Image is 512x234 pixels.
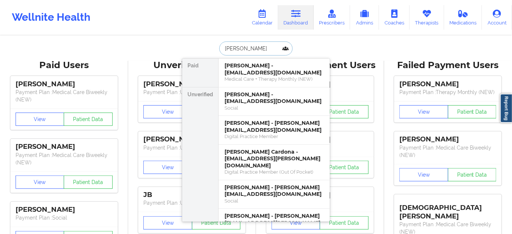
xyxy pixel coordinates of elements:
p: Payment Plan : Therapy Monthly (NEW) [399,88,496,96]
div: [PERSON_NAME] - [PERSON_NAME][EMAIL_ADDRESS][DOMAIN_NAME] [225,120,324,133]
div: [DEMOGRAPHIC_DATA][PERSON_NAME] [399,198,496,221]
button: View [272,216,320,230]
button: View [16,175,64,189]
button: View [399,105,448,118]
div: [PERSON_NAME] [16,80,113,88]
p: Payment Plan : Unmatched Plan [143,199,240,207]
a: Account [482,5,512,30]
div: [PERSON_NAME] - [PERSON_NAME][EMAIL_ADDRESS][DOMAIN_NAME] [225,184,324,198]
button: Patient Data [320,105,369,118]
div: [PERSON_NAME] [143,80,240,88]
div: Digital Practice Member [225,133,324,140]
a: Therapists [410,5,444,30]
button: Patient Data [64,113,113,126]
p: Payment Plan : Medical Care Biweekly (NEW) [16,88,113,103]
div: [PERSON_NAME] - [PERSON_NAME][EMAIL_ADDRESS][PERSON_NAME][DOMAIN_NAME] [225,213,324,233]
div: Digital Practice Member (Out Of Pocket) [225,169,324,175]
a: Report Bug [500,94,512,123]
p: Payment Plan : Social [16,214,113,221]
button: Patient Data [320,161,369,174]
div: [PERSON_NAME] - [EMAIL_ADDRESS][DOMAIN_NAME] [225,62,324,76]
div: Paid [182,58,218,87]
a: Calendar [246,5,278,30]
p: Payment Plan : Unmatched Plan [143,144,240,151]
div: Social [225,198,324,204]
div: Medical Care + Therapy Monthly (NEW) [225,76,324,82]
button: Patient Data [192,216,241,230]
button: Patient Data [64,175,113,189]
p: Payment Plan : Medical Care Biweekly (NEW) [399,144,496,159]
button: View [143,161,192,174]
a: Dashboard [278,5,314,30]
button: View [143,105,192,118]
div: Unverified Users [133,60,251,71]
div: [PERSON_NAME] [399,135,496,144]
p: Payment Plan : Medical Care Biweekly (NEW) [16,151,113,166]
div: [PERSON_NAME] [16,205,113,214]
a: Coaches [379,5,410,30]
button: View [399,168,448,181]
a: Prescribers [314,5,350,30]
div: Paid Users [5,60,123,71]
a: Medications [444,5,482,30]
div: [PERSON_NAME] [143,135,240,144]
button: View [143,216,192,230]
button: View [16,113,64,126]
button: Patient Data [448,168,497,181]
div: [PERSON_NAME] [399,80,496,88]
div: Social [225,105,324,111]
button: Patient Data [448,105,497,118]
button: Patient Data [320,216,369,230]
p: Payment Plan : Unmatched Plan [143,88,240,96]
div: [PERSON_NAME] - [EMAIL_ADDRESS][DOMAIN_NAME] [225,91,324,105]
div: [PERSON_NAME] Cardona - [EMAIL_ADDRESS][PERSON_NAME][DOMAIN_NAME] [225,148,324,169]
div: Failed Payment Users [389,60,507,71]
a: Admins [350,5,379,30]
div: [PERSON_NAME] [16,143,113,151]
div: JB [143,191,240,199]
